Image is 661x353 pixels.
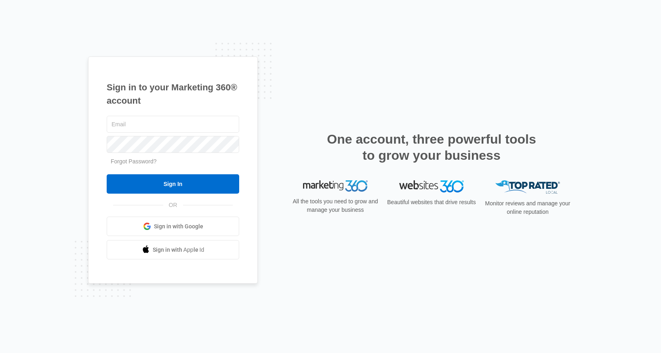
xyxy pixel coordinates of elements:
[386,198,477,207] p: Beautiful websites that drive results
[482,199,573,216] p: Monitor reviews and manage your online reputation
[399,180,464,192] img: Websites 360
[107,116,239,133] input: Email
[153,246,204,254] span: Sign in with Apple Id
[107,240,239,259] a: Sign in with Apple Id
[154,222,203,231] span: Sign in with Google
[163,201,183,209] span: OR
[111,158,157,165] a: Forgot Password?
[495,180,560,194] img: Top Rated Local
[290,197,381,214] p: All the tools you need to grow and manage your business
[107,174,239,194] input: Sign In
[303,180,368,192] img: Marketing 360
[324,131,539,163] h2: One account, three powerful tools to grow your business
[107,81,239,107] h1: Sign in to your Marketing 360® account
[107,217,239,236] a: Sign in with Google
